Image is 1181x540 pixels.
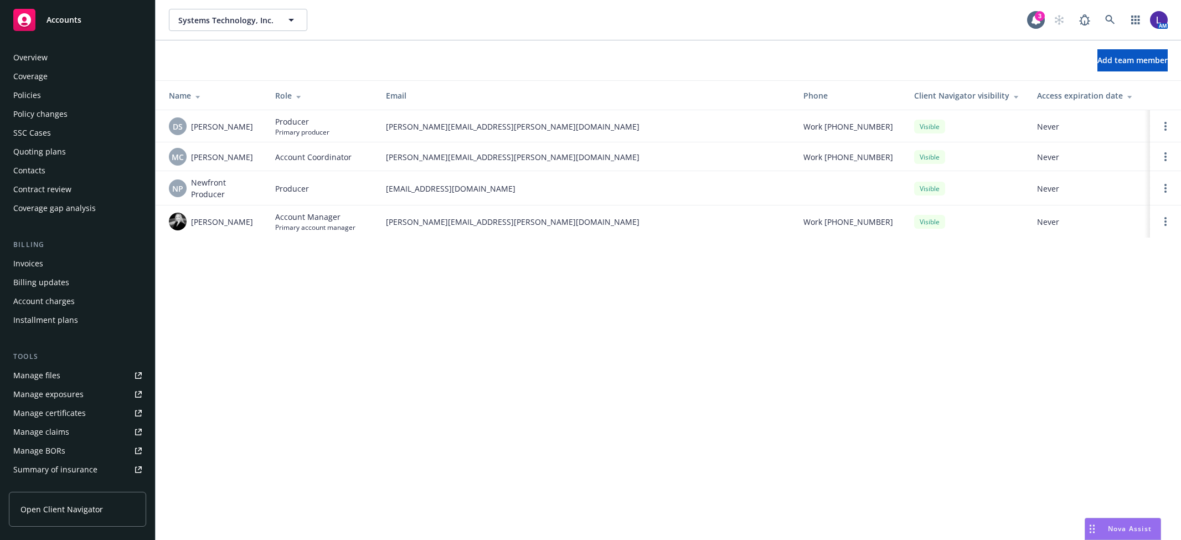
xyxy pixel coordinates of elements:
[9,68,146,85] a: Coverage
[275,127,329,137] span: Primary producer
[9,461,146,479] a: Summary of insurance
[275,151,352,163] span: Account Coordinator
[914,150,945,164] div: Visible
[1037,216,1141,228] span: Never
[275,116,329,127] span: Producer
[9,199,146,217] a: Coverage gap analysis
[1150,11,1168,29] img: photo
[20,503,103,515] span: Open Client Navigator
[1097,55,1168,65] span: Add team member
[803,121,893,132] span: Work [PHONE_NUMBER]
[173,121,183,132] span: DS
[386,90,786,101] div: Email
[914,90,1019,101] div: Client Navigator visibility
[13,461,97,479] div: Summary of insurance
[13,86,41,104] div: Policies
[1159,215,1172,228] a: Open options
[191,151,253,163] span: [PERSON_NAME]
[9,49,146,66] a: Overview
[1035,11,1045,21] div: 3
[1159,150,1172,163] a: Open options
[803,90,896,101] div: Phone
[169,213,187,230] img: photo
[13,423,69,441] div: Manage claims
[914,120,945,133] div: Visible
[9,255,146,272] a: Invoices
[13,442,65,460] div: Manage BORs
[9,442,146,460] a: Manage BORs
[9,385,146,403] a: Manage exposures
[169,9,307,31] button: Systems Technology, Inc.
[1037,90,1141,101] div: Access expiration date
[169,90,257,101] div: Name
[9,143,146,161] a: Quoting plans
[914,182,945,196] div: Visible
[9,404,146,422] a: Manage certificates
[1125,9,1147,31] a: Switch app
[13,105,68,123] div: Policy changes
[1097,49,1168,71] button: Add team member
[1085,518,1161,540] button: Nova Assist
[1159,120,1172,133] a: Open options
[9,367,146,384] a: Manage files
[1037,121,1141,132] span: Never
[13,404,86,422] div: Manage certificates
[9,292,146,310] a: Account charges
[191,177,257,200] span: Newfront Producer
[386,121,786,132] span: [PERSON_NAME][EMAIL_ADDRESS][PERSON_NAME][DOMAIN_NAME]
[803,151,893,163] span: Work [PHONE_NUMBER]
[275,211,355,223] span: Account Manager
[386,183,786,194] span: [EMAIL_ADDRESS][DOMAIN_NAME]
[13,274,69,291] div: Billing updates
[13,181,71,198] div: Contract review
[13,292,75,310] div: Account charges
[13,311,78,329] div: Installment plans
[172,151,184,163] span: MC
[13,124,51,142] div: SSC Cases
[9,274,146,291] a: Billing updates
[275,183,309,194] span: Producer
[13,49,48,66] div: Overview
[1099,9,1121,31] a: Search
[13,143,66,161] div: Quoting plans
[1159,182,1172,195] a: Open options
[386,151,786,163] span: [PERSON_NAME][EMAIL_ADDRESS][PERSON_NAME][DOMAIN_NAME]
[9,181,146,198] a: Contract review
[1074,9,1096,31] a: Report a Bug
[13,255,43,272] div: Invoices
[13,367,60,384] div: Manage files
[191,216,253,228] span: [PERSON_NAME]
[1048,9,1070,31] a: Start snowing
[9,4,146,35] a: Accounts
[1037,151,1141,163] span: Never
[275,90,368,101] div: Role
[386,216,786,228] span: [PERSON_NAME][EMAIL_ADDRESS][PERSON_NAME][DOMAIN_NAME]
[13,68,48,85] div: Coverage
[9,162,146,179] a: Contacts
[9,105,146,123] a: Policy changes
[1108,524,1152,533] span: Nova Assist
[9,86,146,104] a: Policies
[1085,518,1099,539] div: Drag to move
[13,199,96,217] div: Coverage gap analysis
[47,16,81,24] span: Accounts
[9,239,146,250] div: Billing
[191,121,253,132] span: [PERSON_NAME]
[13,162,45,179] div: Contacts
[172,183,183,194] span: NP
[178,14,274,26] span: Systems Technology, Inc.
[9,124,146,142] a: SSC Cases
[914,215,945,229] div: Visible
[9,311,146,329] a: Installment plans
[275,223,355,232] span: Primary account manager
[13,385,84,403] div: Manage exposures
[9,423,146,441] a: Manage claims
[1037,183,1141,194] span: Never
[803,216,893,228] span: Work [PHONE_NUMBER]
[9,351,146,362] div: Tools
